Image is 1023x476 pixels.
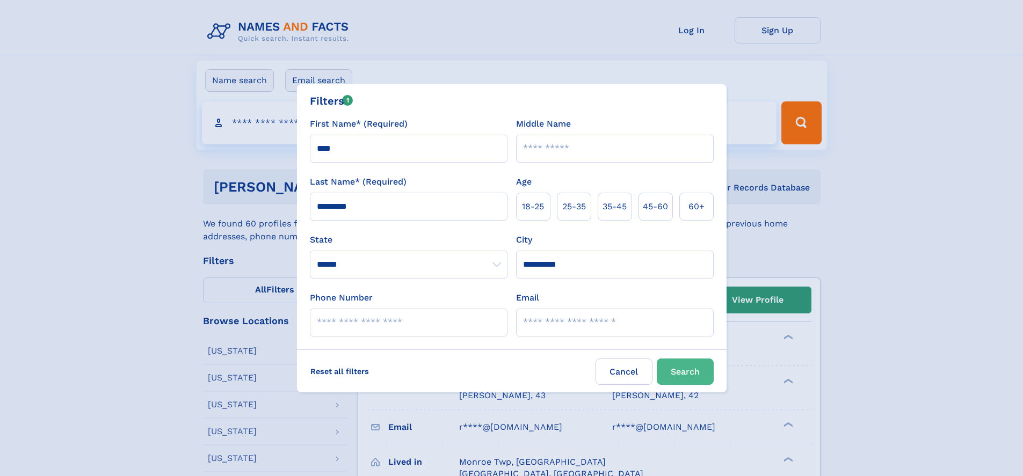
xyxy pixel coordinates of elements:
span: 45‑60 [643,200,668,213]
label: Middle Name [516,118,571,130]
span: 25‑35 [562,200,586,213]
label: Email [516,291,539,304]
label: Age [516,175,532,188]
label: Reset all filters [303,358,376,384]
label: State [310,233,507,246]
label: First Name* (Required) [310,118,408,130]
div: Filters [310,93,353,109]
span: 18‑25 [522,200,544,213]
label: Last Name* (Required) [310,175,407,188]
label: Cancel [596,358,652,385]
label: Phone Number [310,291,373,304]
button: Search [657,358,714,385]
span: 60+ [688,200,705,213]
label: City [516,233,532,246]
span: 35‑45 [603,200,627,213]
